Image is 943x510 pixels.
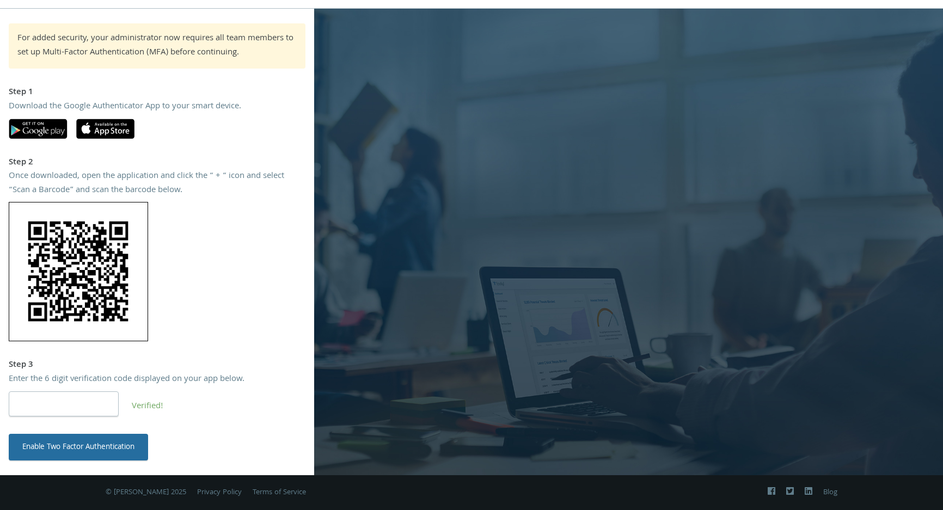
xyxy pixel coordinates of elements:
div: Download the Google Authenticator App to your smart device. [9,100,305,114]
a: Privacy Policy [197,487,242,499]
a: Blog [823,487,837,499]
strong: Step 1 [9,85,33,100]
strong: Step 3 [9,358,33,372]
div: Enter the 6 digit verification code displayed on your app below. [9,373,305,387]
img: google-play.svg [9,119,68,139]
img: apple-app-store.svg [76,119,134,139]
button: Enable Two Factor Authentication [9,434,148,460]
img: UE8XMvW0wx0AAAAASUVORK5CYII= [9,202,148,341]
span: Verified! [132,400,163,414]
span: © [PERSON_NAME] 2025 [106,487,186,499]
div: Once downloaded, open the application and click the “ + “ icon and select “Scan a Barcode” and sc... [9,170,305,198]
a: Terms of Service [253,487,306,499]
div: For added security, your administrator now requires all team members to set up Multi-Factor Authe... [17,32,297,60]
strong: Step 2 [9,156,33,170]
